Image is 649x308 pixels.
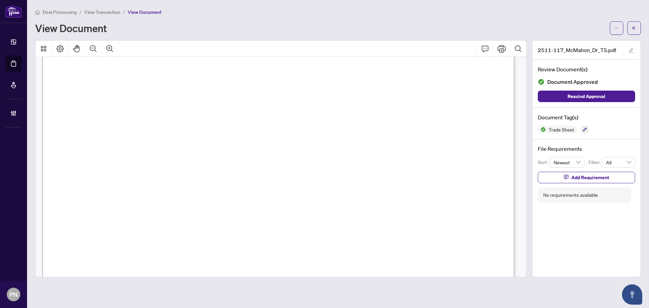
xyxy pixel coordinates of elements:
p: Sort: [538,159,550,166]
h4: Review Document(s) [538,65,635,73]
img: Document Status [538,78,545,85]
span: Trade Sheet [546,127,577,132]
span: ellipsis [614,26,619,30]
span: View Transaction [84,9,120,15]
span: Add Requirement [571,172,609,183]
span: All [606,157,631,167]
img: Status Icon [538,125,546,134]
h1: View Document [35,23,107,33]
h4: File Requirements [538,145,635,153]
span: arrow-left [632,26,636,30]
li: / [79,8,81,16]
span: edit [629,48,633,53]
span: Rescind Approval [568,91,605,102]
img: logo [5,5,22,18]
button: Open asap [622,284,642,305]
span: home [35,10,40,15]
li: / [123,8,125,16]
span: Deal Processing [43,9,77,15]
h4: Document Tag(s) [538,113,635,121]
div: No requirements available [543,191,598,199]
p: Filter: [588,159,602,166]
span: PN [9,290,18,299]
span: Newest [554,157,581,167]
span: View Document [128,9,162,15]
button: Rescind Approval [538,91,635,102]
button: Add Requirement [538,172,635,183]
span: 2511-117_McMahon_Dr_TS.pdf [538,46,616,54]
span: Document Approved [547,77,598,87]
